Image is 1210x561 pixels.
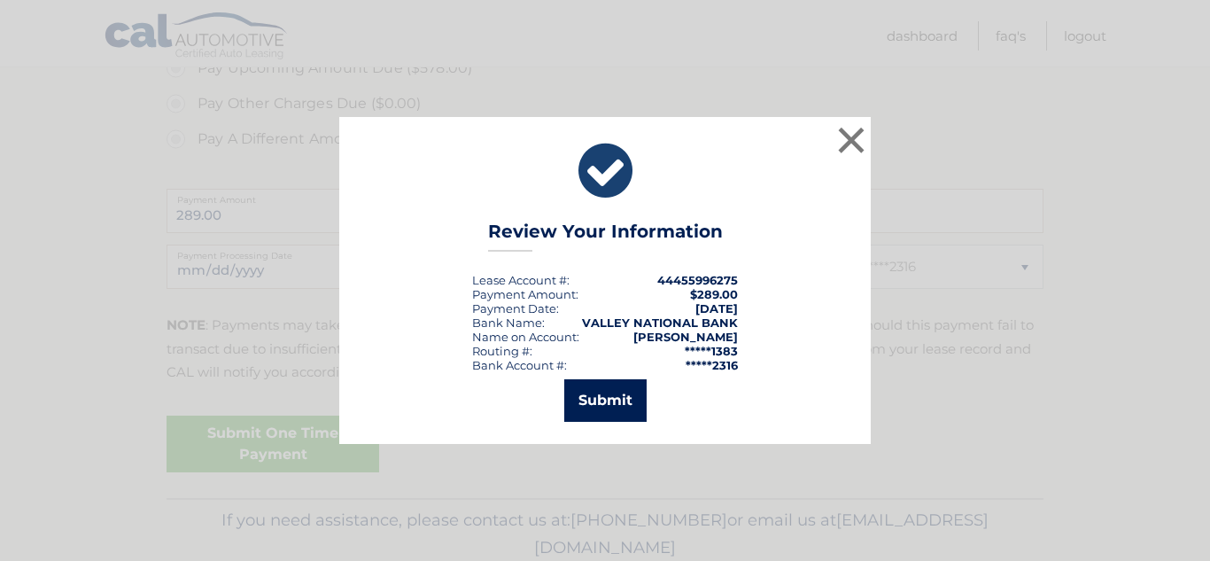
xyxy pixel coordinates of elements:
div: Bank Account #: [472,358,567,372]
h3: Review Your Information [488,221,723,252]
div: : [472,301,559,316]
div: Lease Account #: [472,273,570,287]
button: Submit [564,379,647,422]
div: Bank Name: [472,316,545,330]
span: [DATE] [695,301,738,316]
strong: [PERSON_NAME] [633,330,738,344]
div: Routing #: [472,344,532,358]
span: Payment Date [472,301,556,316]
button: × [834,122,869,158]
strong: VALLEY NATIONAL BANK [582,316,738,330]
div: Payment Amount: [472,287,578,301]
div: Name on Account: [472,330,579,344]
span: $289.00 [690,287,738,301]
strong: 44455996275 [657,273,738,287]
